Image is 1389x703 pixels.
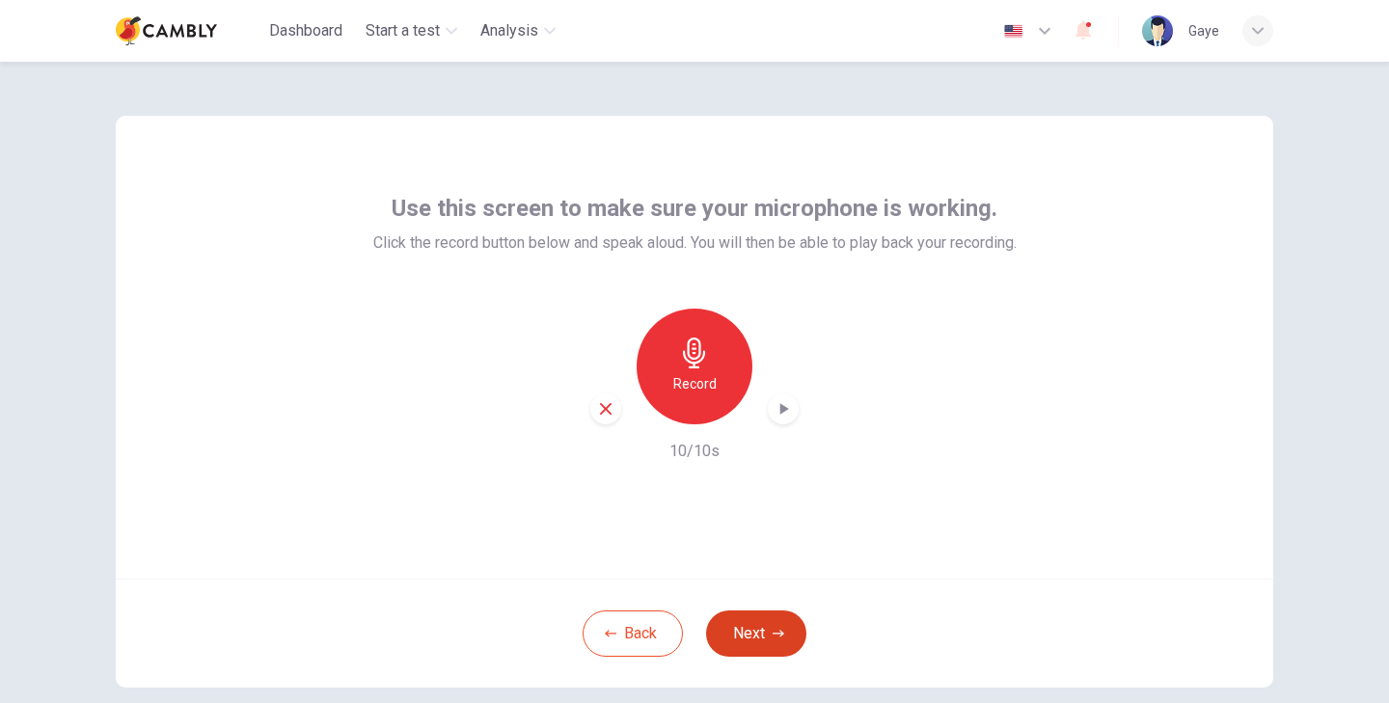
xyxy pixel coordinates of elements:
img: Profile picture [1142,15,1173,46]
span: Use this screen to make sure your microphone is working. [392,193,997,224]
button: Analysis [473,14,563,48]
button: Start a test [358,14,465,48]
button: Next [706,610,806,657]
div: Gaye [1188,19,1219,42]
span: Click the record button below and speak aloud. You will then be able to play back your recording. [373,231,1017,255]
img: en [1001,24,1025,39]
button: Back [583,610,683,657]
a: Cambly logo [116,12,261,50]
button: Dashboard [261,14,350,48]
h6: 10/10s [669,440,720,463]
span: Start a test [366,19,440,42]
h6: Record [673,372,717,395]
span: Analysis [480,19,538,42]
img: Cambly logo [116,12,217,50]
span: Dashboard [269,19,342,42]
button: Record [637,309,752,424]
